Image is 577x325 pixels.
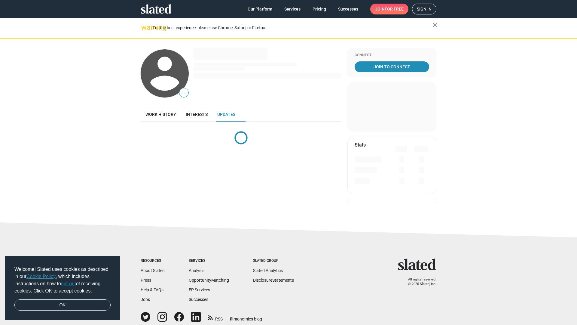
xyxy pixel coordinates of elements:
a: DisclosureStatements [253,278,294,283]
a: Our Platform [243,4,277,14]
span: Work history [145,112,176,117]
a: opt-out [61,281,76,286]
a: Joinfor free [370,4,408,14]
a: Work history [141,107,181,122]
a: Slated Analytics [253,268,283,273]
span: Sign in [417,4,432,14]
div: Connect [355,53,429,58]
div: Slated Group [253,258,294,263]
span: for free [385,4,404,14]
span: — [179,89,188,97]
span: Services [284,4,301,14]
a: Help & FAQs [141,287,163,292]
mat-card-title: Stats [355,142,366,148]
div: Resources [141,258,165,263]
span: film [230,317,237,321]
a: Services [279,4,305,14]
span: Join To Connect [356,61,428,72]
a: Successes [333,4,363,14]
div: For the best experience, please use Chrome, Safari, or Firefox. [153,24,433,32]
span: Join [375,4,404,14]
a: Join To Connect [355,61,429,72]
a: dismiss cookie message [14,299,111,311]
a: Sign in [412,4,436,14]
span: Interests [186,112,208,117]
a: Interests [181,107,212,122]
a: Press [141,278,151,283]
span: Our Platform [248,4,272,14]
span: Successes [338,4,358,14]
a: OpportunityMatching [189,278,229,283]
a: RSS [208,313,223,322]
p: All rights reserved. © 2025 Slated, Inc. [402,277,436,286]
a: Successes [189,297,208,302]
mat-icon: warning [141,24,148,31]
span: Welcome! Slated uses cookies as described in our , which includes instructions on how to of recei... [14,266,111,295]
a: Analysis [189,268,204,273]
a: EP Services [189,287,210,292]
mat-icon: close [432,21,439,29]
span: Updates [217,112,235,117]
div: Services [189,258,229,263]
a: Pricing [308,4,331,14]
div: cookieconsent [5,256,120,320]
a: filmonomics blog [230,311,262,322]
a: Jobs [141,297,150,302]
a: Cookie Policy [26,274,56,279]
span: Pricing [313,4,326,14]
a: About Slated [141,268,165,273]
a: Updates [212,107,240,122]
